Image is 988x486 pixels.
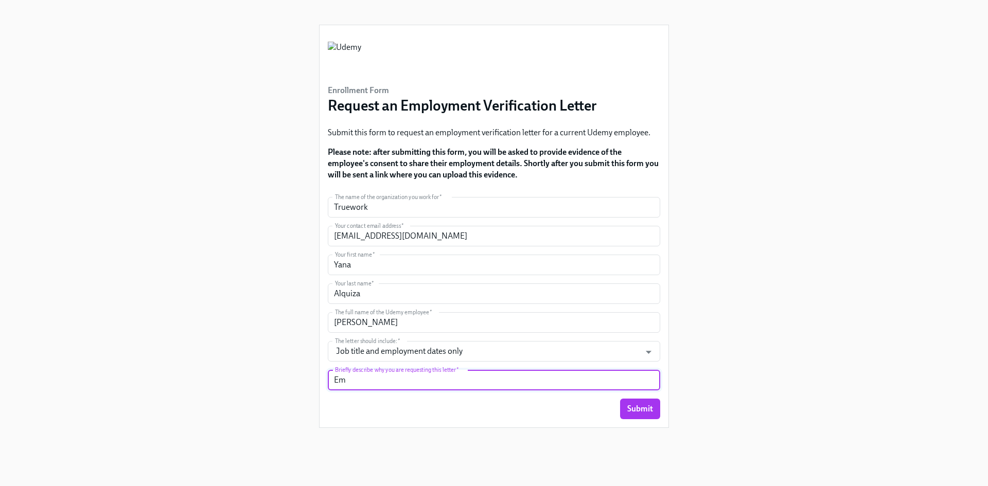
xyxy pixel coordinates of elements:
[328,96,597,115] h3: Request an Employment Verification Letter
[328,85,597,96] h6: Enrollment Form
[328,42,361,73] img: Udemy
[328,127,660,138] p: Submit this form to request an employment verification letter for a current Udemy employee.
[328,147,659,179] strong: Please note: after submitting this form, you will be asked to provide evidence of the employee's ...
[641,344,657,360] button: Open
[620,399,660,419] button: Submit
[627,404,653,414] span: Submit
